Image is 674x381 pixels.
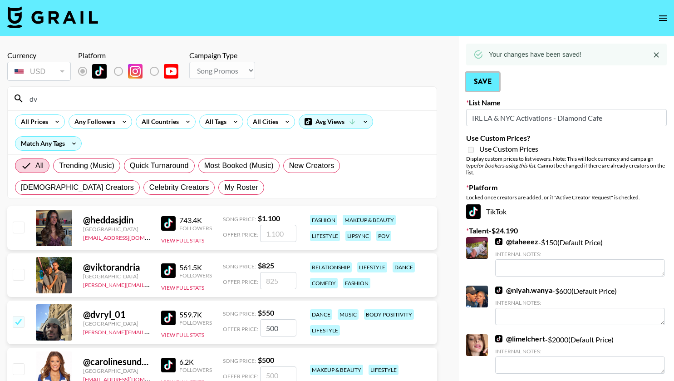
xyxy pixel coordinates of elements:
[15,115,50,129] div: All Prices
[495,287,502,294] img: TikTok
[495,237,538,246] a: @taheeez
[83,309,150,320] div: @ dvryl_01
[393,262,415,272] div: dance
[495,238,502,245] img: TikTok
[161,216,176,231] img: TikTok
[495,348,665,355] div: Internal Notes:
[179,272,212,279] div: Followers
[161,263,176,278] img: TikTok
[466,98,667,107] label: List Name
[179,263,212,272] div: 561.5K
[495,334,545,343] a: @limelchert
[260,272,296,289] input: 825
[495,334,665,374] div: - $ 2000 (Default Price)
[258,261,274,270] strong: $ 825
[189,51,255,60] div: Campaign Type
[289,160,335,171] span: New Creators
[466,73,499,91] button: Save
[161,311,176,325] img: TikTok
[35,160,44,171] span: All
[130,160,189,171] span: Quick Turnaround
[128,64,143,79] img: Instagram
[310,215,337,225] div: fashion
[479,144,538,153] span: Use Custom Prices
[161,284,204,291] button: View Full Stats
[223,373,258,380] span: Offer Price:
[83,327,304,336] a: [PERSON_NAME][EMAIL_ADDRESS][PERSON_NAME][PERSON_NAME][DOMAIN_NAME]
[310,365,363,375] div: makeup & beauty
[179,225,212,232] div: Followers
[179,357,212,366] div: 6.2K
[59,160,114,171] span: Trending (Music)
[260,319,296,336] input: 550
[21,182,134,193] span: [DEMOGRAPHIC_DATA] Creators
[495,286,552,295] a: @niyah.wanya
[179,310,212,319] div: 559.7K
[338,309,359,320] div: music
[136,115,181,129] div: All Countries
[299,115,373,129] div: Avg Views
[164,64,178,79] img: YouTube
[343,215,396,225] div: makeup & beauty
[495,251,665,257] div: Internal Notes:
[179,216,212,225] div: 743.4K
[495,299,665,306] div: Internal Notes:
[7,60,71,83] div: Remove selected talent to change your currency
[343,278,370,288] div: fashion
[466,204,481,219] img: TikTok
[83,233,174,241] a: [EMAIL_ADDRESS][DOMAIN_NAME]
[223,263,256,270] span: Song Price:
[24,91,431,106] input: Search by User Name
[15,137,81,150] div: Match Any Tags
[9,64,69,79] div: USD
[345,231,371,241] div: lipsync
[247,115,280,129] div: All Cities
[310,262,352,272] div: relationship
[83,273,150,280] div: [GEOGRAPHIC_DATA]
[83,226,150,233] div: [GEOGRAPHIC_DATA]
[310,309,332,320] div: dance
[649,48,663,62] button: Close
[7,51,71,60] div: Currency
[161,237,204,244] button: View Full Stats
[179,366,212,373] div: Followers
[179,319,212,326] div: Followers
[364,309,414,320] div: body positivity
[466,194,667,201] div: Locked once creators are added, or if "Active Creator Request" is checked.
[495,335,502,342] img: TikTok
[258,308,274,317] strong: $ 550
[477,162,535,169] em: for bookers using this list
[223,216,256,223] span: Song Price:
[489,46,581,63] div: Your changes have been saved!
[78,51,186,60] div: Platform
[258,214,280,223] strong: $ 1.100
[495,286,665,325] div: - $ 600 (Default Price)
[149,182,209,193] span: Celebrity Creators
[258,356,274,364] strong: $ 500
[78,62,186,81] div: Remove selected talent to change platforms
[204,160,274,171] span: Most Booked (Music)
[69,115,117,129] div: Any Followers
[83,367,150,374] div: [GEOGRAPHIC_DATA]
[161,358,176,372] img: TikTok
[83,356,150,367] div: @ carolinesundvold0
[83,262,150,273] div: @ viktorandria
[357,262,387,272] div: lifestyle
[223,278,258,285] span: Offer Price:
[495,237,665,277] div: - $ 150 (Default Price)
[310,231,340,241] div: lifestyle
[92,64,107,79] img: TikTok
[161,332,204,338] button: View Full Stats
[654,9,672,27] button: open drawer
[7,6,98,28] img: Grail Talent
[376,231,391,241] div: pov
[310,325,340,336] div: lifestyle
[310,278,338,288] div: comedy
[466,134,667,143] label: Use Custom Prices?
[466,155,667,176] div: Display custom prices to list viewers. Note: This will lock currency and campaign type . Cannot b...
[83,320,150,327] div: [GEOGRAPHIC_DATA]
[83,280,217,288] a: [PERSON_NAME][EMAIL_ADDRESS][DOMAIN_NAME]
[260,225,296,242] input: 1.100
[224,182,258,193] span: My Roster
[223,310,256,317] span: Song Price:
